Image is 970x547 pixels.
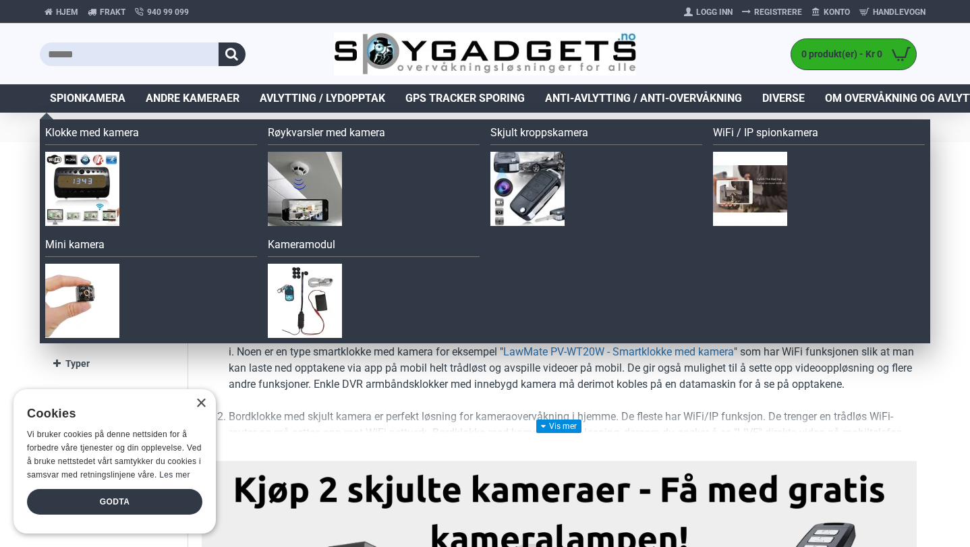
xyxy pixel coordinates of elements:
[45,125,257,145] a: Klokke med kamera
[754,6,802,18] span: Registrere
[45,264,119,338] img: Mini kamera
[807,1,855,23] a: Konto
[268,237,480,257] a: Kameramodul
[268,264,342,338] img: Kameramodul
[535,84,752,113] a: Anti-avlytting / Anti-overvåkning
[490,125,702,145] a: Skjult kroppskamera
[791,39,916,69] a: 0 produkt(er) - Kr 0
[545,90,742,107] span: Anti-avlytting / Anti-overvåkning
[752,84,815,113] a: Diverse
[27,399,194,428] div: Cookies
[146,90,239,107] span: Andre kameraer
[56,6,78,18] span: Hjem
[737,1,807,23] a: Registrere
[45,152,119,226] img: Klokke med kamera
[762,90,805,107] span: Diverse
[53,352,174,376] a: Typer
[229,295,917,393] li: Armbåndsur med kamera passer godt til skjult videoopptak på møter eller dokumentere viktige hende...
[405,90,525,107] span: GPS Tracker Sporing
[855,1,930,23] a: Handlevogn
[229,409,917,506] li: Bordklokke med skjult kamera er perfekt løsning for kameraovervåkning i hjemme. De fleste har WiF...
[791,47,886,61] span: 0 produkt(er) - Kr 0
[334,32,637,76] img: SpyGadgets.no
[696,6,733,18] span: Logg Inn
[260,90,385,107] span: Avlytting / Lydopptak
[250,84,395,113] a: Avlytting / Lydopptak
[27,489,202,515] div: Godta
[395,84,535,113] a: GPS Tracker Sporing
[268,125,480,145] a: Røykvarsler med kamera
[490,152,565,226] img: Skjult kroppskamera
[268,152,342,226] img: Røykvarsler med kamera
[713,125,925,145] a: WiFi / IP spionkamera
[679,1,737,23] a: Logg Inn
[40,84,136,113] a: Spionkamera
[713,152,787,226] img: WiFi / IP spionkamera
[100,6,125,18] span: Frakt
[50,90,125,107] span: Spionkamera
[27,430,202,479] span: Vi bruker cookies på denne nettsiden for å forbedre våre tjenester og din opplevelse. Ved å bruke...
[824,6,850,18] span: Konto
[159,470,190,480] a: Les mer, opens a new window
[147,6,189,18] span: 940 99 099
[503,344,734,360] a: LawMate PV-WT20W - Smartklokke med kamera
[196,399,206,409] div: Close
[136,84,250,113] a: Andre kameraer
[45,237,257,257] a: Mini kamera
[873,6,925,18] span: Handlevogn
